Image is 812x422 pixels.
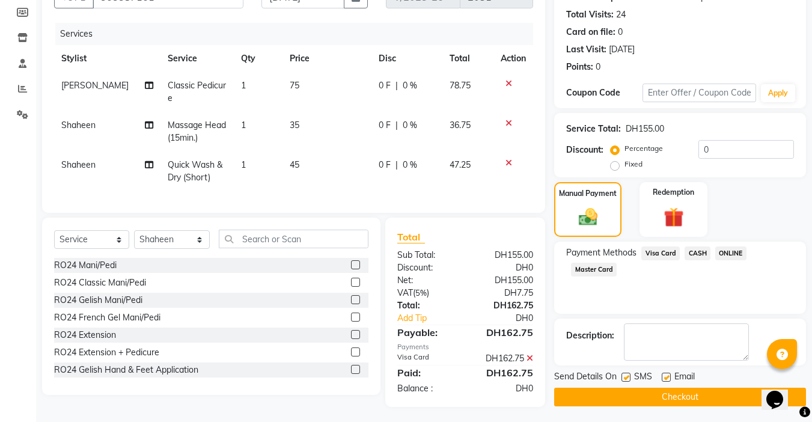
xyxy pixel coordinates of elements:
[388,274,465,287] div: Net:
[61,159,96,170] span: Shaheen
[290,120,299,130] span: 35
[566,26,615,38] div: Card on file:
[234,45,282,72] th: Qty
[388,382,465,395] div: Balance :
[465,365,542,380] div: DH162.75
[395,79,398,92] span: |
[61,80,129,91] span: [PERSON_NAME]
[241,159,246,170] span: 1
[566,246,636,259] span: Payment Methods
[624,159,643,170] label: Fixed
[624,143,663,154] label: Percentage
[465,325,542,340] div: DH162.75
[761,84,795,102] button: Apply
[54,311,160,324] div: RO24 French Gel Mani/Pedi
[61,120,96,130] span: Shaheen
[626,123,664,135] div: DH155.00
[379,119,391,132] span: 0 F
[554,370,617,385] span: Send Details On
[554,388,806,406] button: Checkout
[465,261,542,274] div: DH0
[571,263,617,277] span: Master Card
[397,342,533,352] div: Payments
[566,43,606,56] div: Last Visit:
[54,294,142,307] div: RO24 Gelish Mani/Pedi
[388,287,465,299] div: ( )
[559,188,617,199] label: Manual Payment
[241,80,246,91] span: 1
[715,246,746,260] span: ONLINE
[388,299,465,312] div: Total:
[388,365,465,380] div: Paid:
[379,79,391,92] span: 0 F
[388,312,478,325] a: Add Tip
[566,329,614,342] div: Description:
[219,230,368,248] input: Search or Scan
[442,45,493,72] th: Total
[643,84,756,102] input: Enter Offer / Coupon Code
[450,120,471,130] span: 36.75
[634,370,652,385] span: SMS
[674,370,695,385] span: Email
[168,159,222,183] span: Quick Wash & Dry (Short)
[54,259,117,272] div: RO24 Mani/Pedi
[762,374,800,410] iframe: chat widget
[241,120,246,130] span: 1
[566,87,642,99] div: Coupon Code
[371,45,443,72] th: Disc
[397,231,425,243] span: Total
[388,249,465,261] div: Sub Total:
[290,80,299,91] span: 75
[465,287,542,299] div: DH7.75
[54,277,146,289] div: RO24 Classic Mani/Pedi
[397,287,413,298] span: VAT
[395,159,398,171] span: |
[290,159,299,170] span: 45
[403,119,417,132] span: 0 %
[658,205,690,230] img: _gift.svg
[566,61,593,73] div: Points:
[388,352,465,365] div: Visa Card
[54,346,159,359] div: RO24 Extension + Pedicure
[388,325,465,340] div: Payable:
[55,23,542,45] div: Services
[609,43,635,56] div: [DATE]
[478,312,543,325] div: DH0
[450,80,471,91] span: 78.75
[465,382,542,395] div: DH0
[566,8,614,21] div: Total Visits:
[465,299,542,312] div: DH162.75
[450,159,471,170] span: 47.25
[54,364,198,376] div: RO24 Gelish Hand & Feet Application
[616,8,626,21] div: 24
[573,206,603,228] img: _cash.svg
[685,246,710,260] span: CASH
[282,45,371,72] th: Price
[566,144,603,156] div: Discount:
[465,352,542,365] div: DH162.75
[379,159,391,171] span: 0 F
[395,119,398,132] span: |
[168,120,226,143] span: Massage Head (15min.)
[388,261,465,274] div: Discount:
[415,288,427,298] span: 5%
[54,329,116,341] div: RO24 Extension
[653,187,694,198] label: Redemption
[641,246,680,260] span: Visa Card
[403,79,417,92] span: 0 %
[618,26,623,38] div: 0
[596,61,600,73] div: 0
[465,274,542,287] div: DH155.00
[168,80,226,103] span: Classic Pedicure
[465,249,542,261] div: DH155.00
[54,45,160,72] th: Stylist
[493,45,533,72] th: Action
[403,159,417,171] span: 0 %
[566,123,621,135] div: Service Total:
[160,45,234,72] th: Service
